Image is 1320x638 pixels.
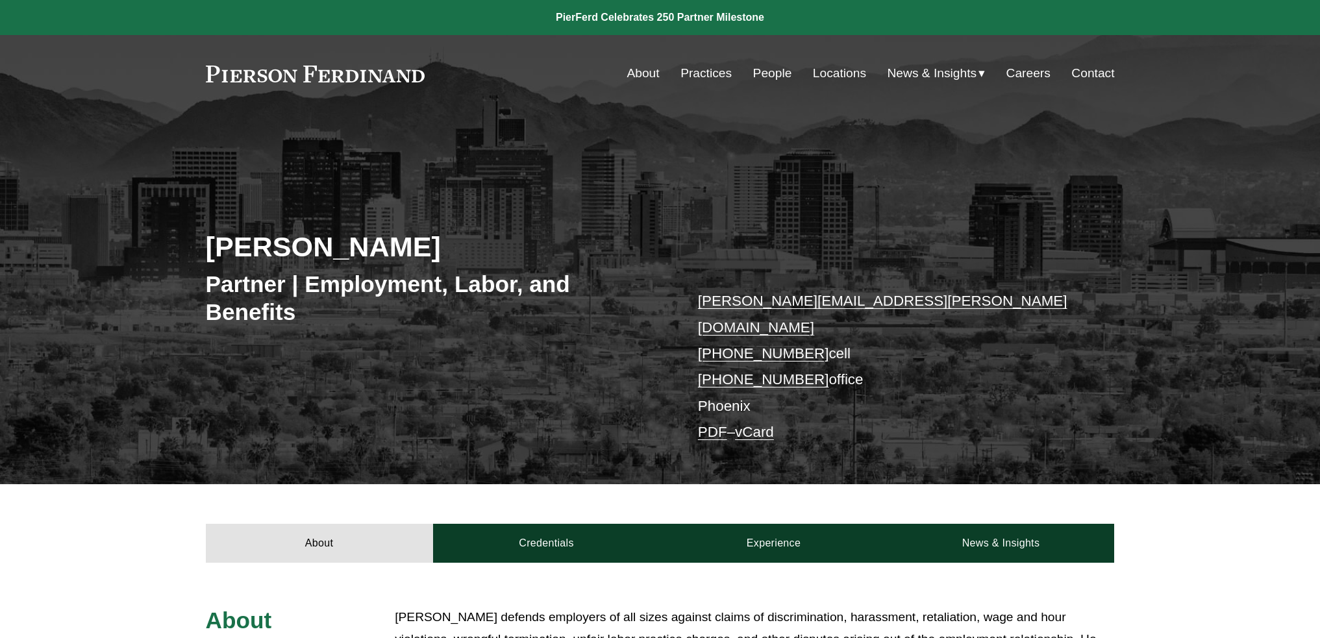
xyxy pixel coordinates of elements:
a: People [753,61,792,86]
a: News & Insights [887,524,1114,563]
a: Contact [1071,61,1114,86]
h3: Partner | Employment, Labor, and Benefits [206,270,660,326]
a: folder dropdown [888,61,986,86]
a: Practices [680,61,732,86]
a: Careers [1006,61,1051,86]
a: Credentials [433,524,660,563]
a: PDF [698,424,727,440]
a: Locations [813,61,866,86]
a: [PHONE_NUMBER] [698,371,829,387]
a: About [206,524,433,563]
span: About [206,607,272,633]
h2: [PERSON_NAME] [206,230,660,264]
a: [PERSON_NAME][EMAIL_ADDRESS][PERSON_NAME][DOMAIN_NAME] [698,293,1067,335]
span: News & Insights [888,62,977,85]
a: [PHONE_NUMBER] [698,345,829,362]
a: Experience [660,524,888,563]
a: About [627,61,659,86]
a: vCard [735,424,774,440]
p: cell office Phoenix – [698,288,1077,445]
